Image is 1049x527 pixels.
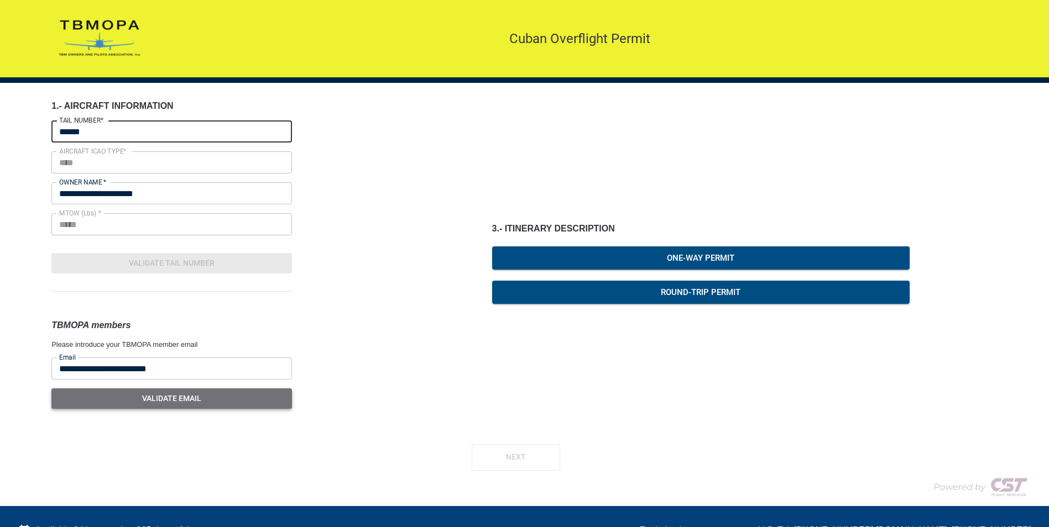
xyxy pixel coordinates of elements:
[51,339,292,350] p: Please introduce your TBMOPA member email
[492,281,910,304] button: Round-Trip Permit
[59,146,127,156] label: AIRCRAFT ICAO TYPE*
[44,18,155,60] img: COMPANY LOGO
[59,115,103,125] label: TAIL NUMBER*
[59,208,101,218] label: MTOW (Lbs) *
[51,101,292,112] h6: 1.- AIRCRAFT INFORMATION
[59,352,76,362] label: Email
[921,473,1031,500] img: COMPANY LOGO
[51,388,292,409] button: VALIDATE EMAIL
[51,318,292,333] h3: TBMOPA members
[492,223,910,235] h1: 3.- ITINERARY DESCRIPTION
[59,177,107,187] label: OWNER NAME *
[492,246,910,270] button: One-Way Permit
[155,38,1005,39] h5: Cuban Overflight Permit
